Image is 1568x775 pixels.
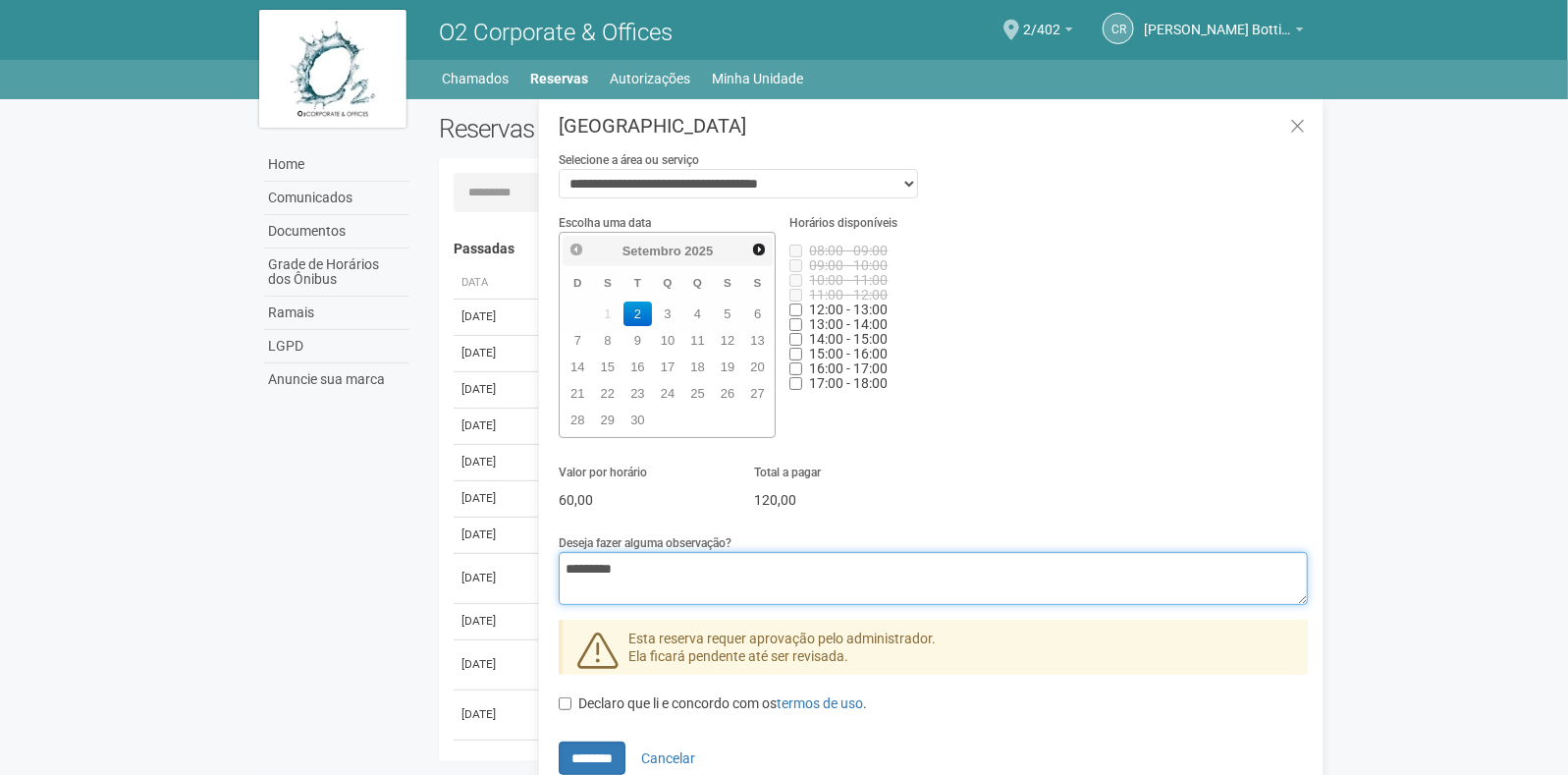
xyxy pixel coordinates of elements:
[809,272,888,288] span: Horário indisponível
[454,267,532,300] th: Data
[743,328,772,353] a: 13
[559,534,731,552] label: Deseja fazer alguma observação?
[594,381,622,406] a: 22
[532,639,1099,690] td: Sala de Reunião Interna 1 Bloco 2 (até 30 pessoas)
[1144,3,1291,37] span: Cintia Ribeiro Bottino dos Santos
[611,65,691,92] a: Autorizações
[564,408,592,432] a: 28
[264,363,409,396] a: Anuncie sua marca
[683,302,712,326] a: 4
[264,215,409,249] a: Documentos
[714,302,742,326] a: 5
[532,408,1099,444] td: Área Coffee Break (Pré-Função) Bloco 2
[693,276,702,289] span: Quinta
[622,244,681,258] span: Setembro
[777,695,863,711] a: termos de uso
[789,362,802,375] input: 16:00 - 17:00
[532,299,1099,335] td: Área Coffee Break (Pré-Função) Bloco 2
[789,289,802,302] input: 11:00 - 12:00
[568,242,584,257] span: Anterior
[634,276,641,289] span: Terça
[684,244,713,258] span: 2025
[809,287,888,303] span: Horário indisponível
[532,335,1099,371] td: Sala de Reunião Interna 1 Bloco 2 (até 30 pessoas)
[454,242,1295,256] h4: Passadas
[714,381,742,406] a: 26
[532,603,1099,639] td: Sala de Reunião Externa 3A (até 8 pessoas)
[1023,25,1073,40] a: 2/402
[789,259,802,272] input: 09:00 - 10:00
[454,517,532,553] td: [DATE]
[559,464,647,481] label: Valor por horário
[532,480,1099,517] td: Sala de Reunião Interna 1 Bloco 2 (até 30 pessoas)
[654,302,682,326] a: 3
[439,114,859,143] h2: Reservas
[683,328,712,353] a: 11
[809,257,888,273] span: Horário indisponível
[454,444,532,480] td: [DATE]
[789,274,802,287] input: 10:00 - 11:00
[264,148,409,182] a: Home
[594,302,622,326] span: 1
[594,408,622,432] a: 29
[564,381,592,406] a: 21
[714,328,742,353] a: 12
[264,249,409,297] a: Grade de Horários dos Ônibus
[751,242,767,257] span: Próximo
[623,328,652,353] a: 9
[531,65,589,92] a: Reservas
[789,245,802,257] input: 08:00 - 09:00
[604,276,612,289] span: Segunda
[743,381,772,406] a: 27
[683,355,712,379] a: 18
[809,331,888,347] span: Horário indisponível
[1023,3,1060,37] span: 2/402
[264,182,409,215] a: Comunicados
[754,276,762,289] span: Sábado
[809,375,888,391] span: Horário indisponível
[743,302,772,326] a: 6
[663,276,672,289] span: Quarta
[809,360,888,376] span: Horário indisponível
[724,276,731,289] span: Sexta
[559,491,724,509] p: 60,00
[264,297,409,330] a: Ramais
[809,302,888,317] span: Horário indisponível
[454,335,532,371] td: [DATE]
[714,355,742,379] a: 19
[454,639,532,690] td: [DATE]
[532,553,1099,603] td: Sala de Reunião Interna 1 Bloco 2 (até 30 pessoas)
[683,381,712,406] a: 25
[713,65,804,92] a: Minha Unidade
[559,697,571,710] input: Declaro que li e concordo com ostermos de uso.
[809,346,888,361] span: Horário indisponível
[559,694,867,714] label: Declaro que li e concordo com os .
[789,304,802,316] input: 12:00 - 13:00
[454,408,532,444] td: [DATE]
[654,381,682,406] a: 24
[559,151,699,169] label: Selecione a área ou serviço
[264,330,409,363] a: LGPD
[564,328,592,353] a: 7
[439,19,673,46] span: O2 Corporate & Offices
[532,267,1099,300] th: Área ou Serviço
[532,371,1099,408] td: Sala de Reunião Interna 2 Bloco 2 (até 30 pessoas)
[809,316,888,332] span: Horário indisponível
[628,742,708,775] button: Cancelar
[743,355,772,379] a: 20
[1103,13,1134,44] a: CR
[594,355,622,379] a: 15
[443,65,510,92] a: Chamados
[573,276,581,289] span: Domingo
[454,299,532,335] td: [DATE]
[454,371,532,408] td: [DATE]
[623,355,652,379] a: 16
[564,355,592,379] a: 14
[532,690,1099,740] td: Sala de Reunião Interna 1 Bloco 2 (até 30 pessoas)
[1144,25,1304,40] a: [PERSON_NAME] Bottino dos Santos
[754,464,821,481] label: Total a pagar
[532,517,1099,553] td: Sala de Reunião Interna 2 Bloco 2 (até 30 pessoas)
[654,328,682,353] a: 10
[789,318,802,331] input: 13:00 - 14:00
[559,116,1308,136] h3: [GEOGRAPHIC_DATA]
